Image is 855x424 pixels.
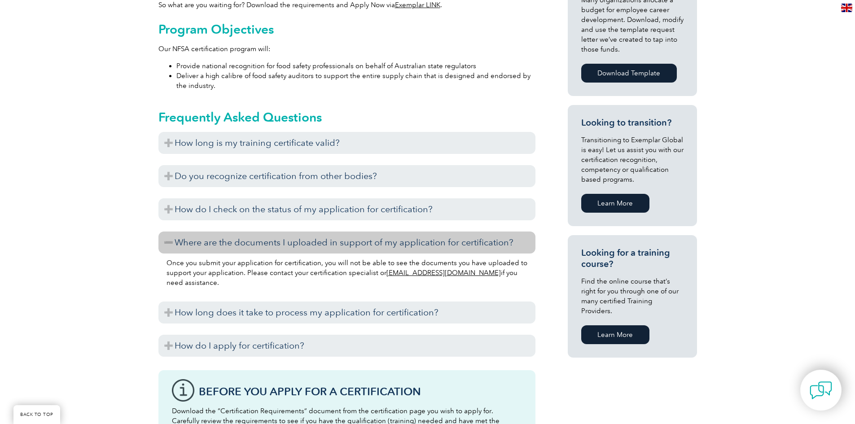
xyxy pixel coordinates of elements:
[386,269,501,277] a: [EMAIL_ADDRESS][DOMAIN_NAME]
[167,258,527,288] p: Once you submit your application for certification, you will not be able to see the documents you...
[158,110,535,124] h2: Frequently Asked Questions
[158,44,535,54] p: Our NFSA certification program will:
[158,232,535,254] h3: Where are the documents I uploaded in support of my application for certification?
[158,132,535,154] h3: How long is my training certificate valid?
[581,135,684,184] p: Transitioning to Exemplar Global is easy! Let us assist you with our certification recognition, c...
[581,276,684,316] p: Find the online course that’s right for you through one of our many certified Training Providers.
[158,335,535,357] h3: How do I apply for certification?
[158,165,535,187] h3: Do you recognize certification from other bodies?
[199,386,522,397] h3: Before You Apply For a Certification
[581,117,684,128] h3: Looking to transition?
[158,22,535,36] h2: Program Objectives
[581,64,677,83] a: Download Template
[176,71,535,91] li: Deliver a high calibre of food safety auditors to support the entire supply chain that is designe...
[158,198,535,220] h3: How do I check on the status of my application for certification?
[13,405,60,424] a: BACK TO TOP
[581,247,684,270] h3: Looking for a training course?
[158,302,535,323] h3: How long does it take to process my application for certification?
[395,1,440,9] a: Exemplar LINK
[841,4,852,12] img: en
[581,325,649,344] a: Learn More
[810,379,832,402] img: contact-chat.png
[176,61,535,71] li: Provide national recognition for food safety professionals on behalf of Australian state regulators
[581,194,649,213] a: Learn More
